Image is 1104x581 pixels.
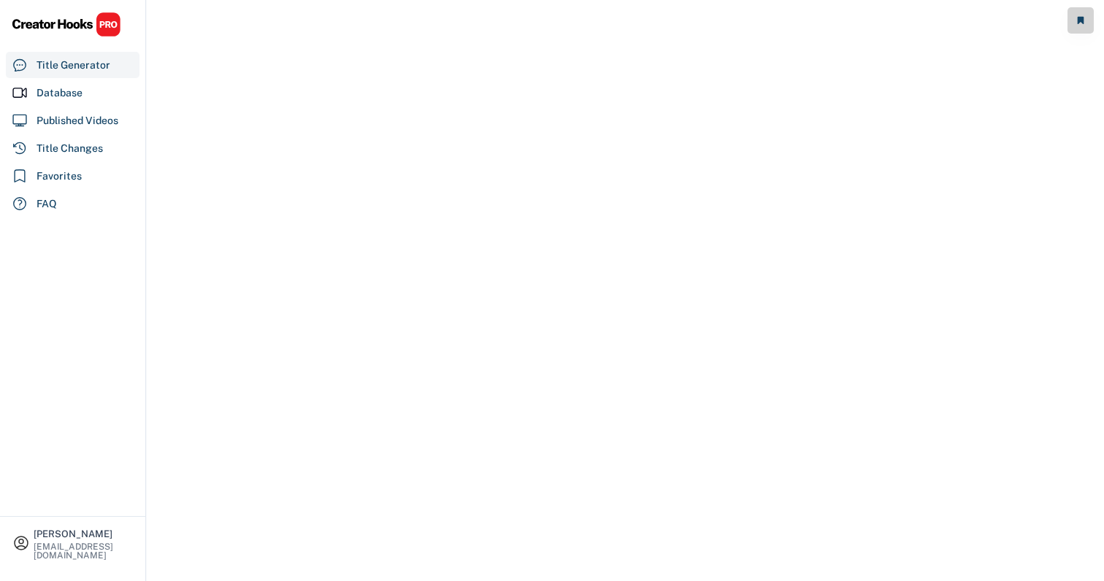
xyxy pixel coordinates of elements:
[34,529,133,539] div: [PERSON_NAME]
[37,113,118,128] div: Published Videos
[37,141,103,156] div: Title Changes
[37,169,82,184] div: Favorites
[37,196,57,212] div: FAQ
[37,58,110,73] div: Title Generator
[12,12,121,37] img: CHPRO%20Logo.svg
[34,542,133,560] div: [EMAIL_ADDRESS][DOMAIN_NAME]
[37,85,83,101] div: Database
